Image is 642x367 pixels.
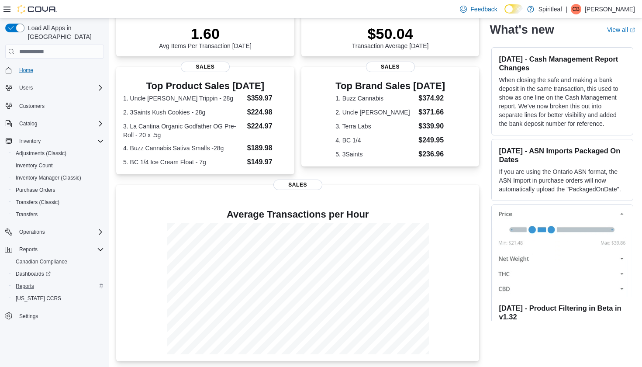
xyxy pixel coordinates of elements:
[16,227,48,237] button: Operations
[335,136,415,145] dt: 4. BC 1/4
[12,160,104,171] span: Inventory Count
[16,211,38,218] span: Transfers
[19,120,37,127] span: Catalog
[9,280,107,292] button: Reports
[12,293,104,304] span: Washington CCRS
[159,25,252,49] div: Avg Items Per Transaction [DATE]
[571,4,581,14] div: Carson B
[418,121,445,132] dd: $339.90
[12,185,59,195] a: Purchase Orders
[335,108,415,117] dt: 2. Uncle [PERSON_NAME]
[630,28,635,33] svg: External link
[247,107,287,118] dd: $224.98
[16,101,48,111] a: Customers
[499,146,626,164] h3: [DATE] - ASN Imports Packaged On Dates
[12,197,104,208] span: Transfers (Classic)
[273,180,322,190] span: Sales
[12,160,56,171] a: Inventory Count
[16,65,104,76] span: Home
[352,25,429,42] p: $50.04
[16,150,66,157] span: Adjustments (Classic)
[490,23,554,37] h2: What's new
[247,143,287,153] dd: $189.98
[16,118,104,129] span: Catalog
[499,76,626,128] p: When closing the safe and making a bank deposit in the same transaction, this used to show as one...
[247,157,287,167] dd: $149.97
[16,227,104,237] span: Operations
[12,173,85,183] a: Inventory Manager (Classic)
[181,62,230,72] span: Sales
[16,244,104,255] span: Reports
[2,64,107,76] button: Home
[418,149,445,159] dd: $236.96
[2,243,107,256] button: Reports
[9,184,107,196] button: Purchase Orders
[12,293,65,304] a: [US_STATE] CCRS
[2,226,107,238] button: Operations
[247,93,287,104] dd: $359.97
[12,281,104,291] span: Reports
[607,26,635,33] a: View allExternal link
[24,24,104,41] span: Load All Apps in [GEOGRAPHIC_DATA]
[16,118,41,129] button: Catalog
[16,311,104,322] span: Settings
[159,25,252,42] p: 1.60
[19,246,38,253] span: Reports
[16,174,81,181] span: Inventory Manager (Classic)
[16,100,104,111] span: Customers
[12,197,63,208] a: Transfers (Classic)
[585,4,635,14] p: [PERSON_NAME]
[19,84,33,91] span: Users
[2,99,107,112] button: Customers
[470,5,497,14] span: Feedback
[566,4,567,14] p: |
[16,83,36,93] button: Users
[16,270,51,277] span: Dashboards
[418,135,445,145] dd: $249.95
[9,147,107,159] button: Adjustments (Classic)
[16,187,55,194] span: Purchase Orders
[16,199,59,206] span: Transfers (Classic)
[16,311,41,322] a: Settings
[418,93,445,104] dd: $374.92
[352,25,429,49] div: Transaction Average [DATE]
[335,122,415,131] dt: 3. Terra Labs
[12,148,104,159] span: Adjustments (Classic)
[19,138,41,145] span: Inventory
[19,67,33,74] span: Home
[9,172,107,184] button: Inventory Manager (Classic)
[19,313,38,320] span: Settings
[17,5,57,14] img: Cova
[12,173,104,183] span: Inventory Manager (Classic)
[2,82,107,94] button: Users
[123,158,244,166] dt: 5. BC 1/4 Ice Cream Float - 7g
[16,65,37,76] a: Home
[16,136,44,146] button: Inventory
[9,196,107,208] button: Transfers (Classic)
[499,304,626,321] h3: [DATE] - Product Filtering in Beta in v1.32
[16,295,61,302] span: [US_STATE] CCRS
[123,108,244,117] dt: 2. 3Saints Kush Cookies - 28g
[123,144,244,152] dt: 4. Buzz Cannabis Sativa Smalls -28g
[123,122,244,139] dt: 3. La Cantina Organic Godfather OG Pre-Roll - 20 x .5g
[9,292,107,305] button: [US_STATE] CCRS
[538,4,562,14] p: Spiritleaf
[12,209,41,220] a: Transfers
[12,148,70,159] a: Adjustments (Classic)
[2,310,107,322] button: Settings
[16,83,104,93] span: Users
[2,135,107,147] button: Inventory
[16,258,67,265] span: Canadian Compliance
[9,268,107,280] a: Dashboards
[12,256,104,267] span: Canadian Compliance
[504,4,523,14] input: Dark Mode
[12,256,71,267] a: Canadian Compliance
[16,162,53,169] span: Inventory Count
[499,55,626,72] h3: [DATE] - Cash Management Report Changes
[16,136,104,146] span: Inventory
[19,229,45,235] span: Operations
[9,208,107,221] button: Transfers
[5,60,104,345] nav: Complex example
[12,269,54,279] a: Dashboards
